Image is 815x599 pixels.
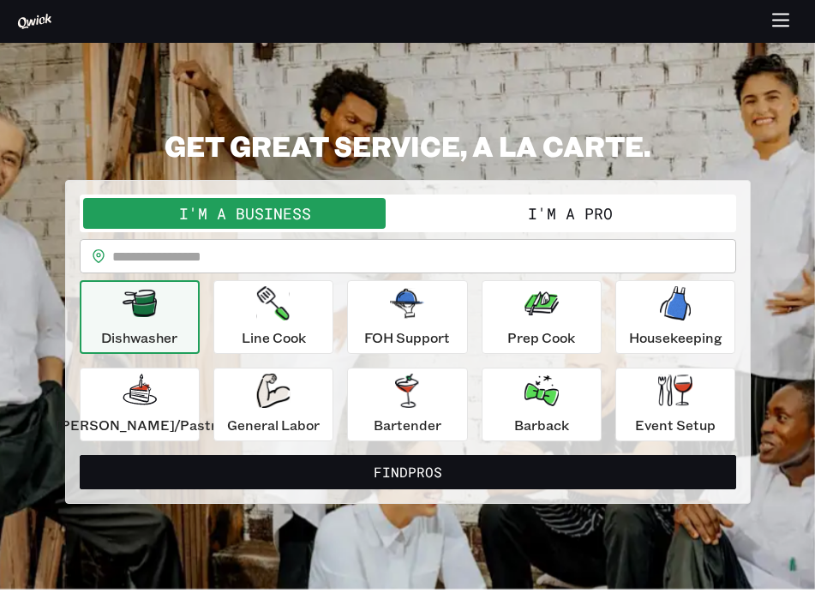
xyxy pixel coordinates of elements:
[347,368,467,441] button: Bartender
[374,415,441,435] p: Bartender
[213,368,333,441] button: General Labor
[408,198,733,229] button: I'm a Pro
[507,327,575,348] p: Prep Cook
[65,129,751,163] h2: GET GREAT SERVICE, A LA CARTE.
[101,327,177,348] p: Dishwasher
[80,455,736,489] button: FindPros
[56,415,224,435] p: [PERSON_NAME]/Pastry
[213,280,333,354] button: Line Cook
[80,368,200,441] button: [PERSON_NAME]/Pastry
[482,368,602,441] button: Barback
[629,327,722,348] p: Housekeeping
[227,415,320,435] p: General Labor
[615,280,735,354] button: Housekeeping
[514,415,569,435] p: Barback
[364,327,450,348] p: FOH Support
[242,327,306,348] p: Line Cook
[635,415,716,435] p: Event Setup
[80,280,200,354] button: Dishwasher
[347,280,467,354] button: FOH Support
[482,280,602,354] button: Prep Cook
[83,198,408,229] button: I'm a Business
[615,368,735,441] button: Event Setup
